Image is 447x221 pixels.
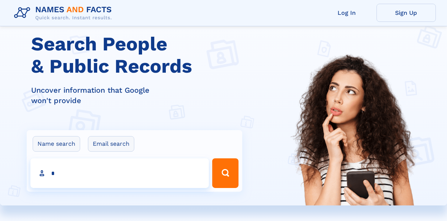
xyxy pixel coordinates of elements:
[30,158,209,188] input: search input
[11,3,118,23] img: Logo Names and Facts
[31,85,247,106] div: Uncover information that Google won't provide
[212,158,238,188] button: Search Button
[31,33,247,77] h1: Search People & Public Records
[88,136,134,152] label: Email search
[377,4,436,22] a: Sign Up
[317,4,377,22] a: Log In
[33,136,80,152] label: Name search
